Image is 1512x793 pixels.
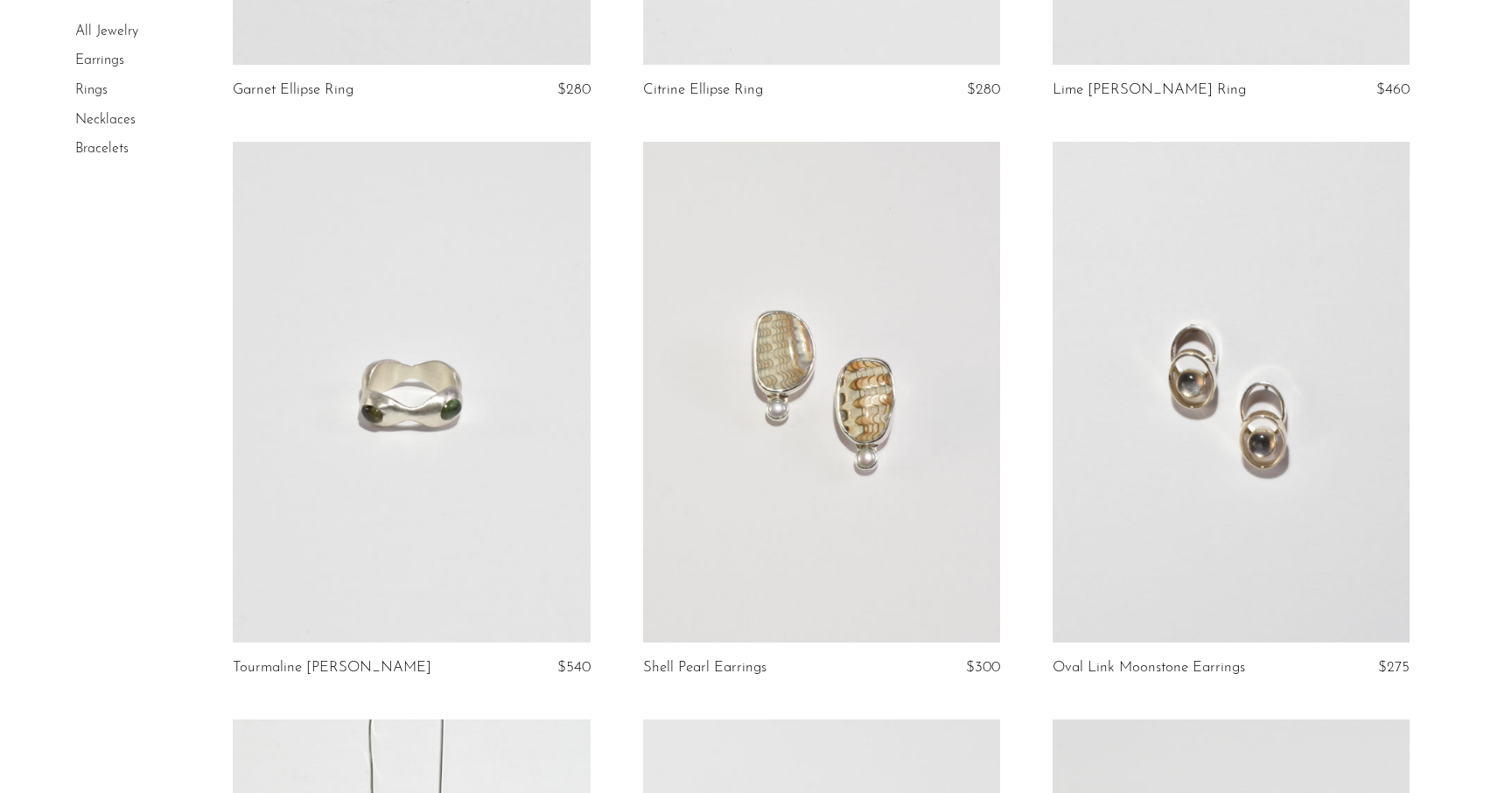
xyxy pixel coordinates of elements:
span: $280 [557,82,591,97]
a: Tourmaline [PERSON_NAME] [233,660,431,676]
span: $275 [1378,660,1410,675]
a: Garnet Ellipse Ring [233,82,353,98]
span: $460 [1376,82,1410,97]
a: Lime [PERSON_NAME] Ring [1053,82,1246,98]
a: All Jewelry [75,25,138,39]
span: $540 [557,660,591,675]
a: Bracelets [75,142,129,156]
a: Necklaces [75,113,136,127]
span: $300 [966,660,1000,675]
span: $280 [967,82,1000,97]
a: Earrings [75,54,124,68]
a: Citrine Ellipse Ring [643,82,763,98]
a: Shell Pearl Earrings [643,660,766,676]
a: Rings [75,83,108,97]
a: Oval Link Moonstone Earrings [1053,660,1245,676]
